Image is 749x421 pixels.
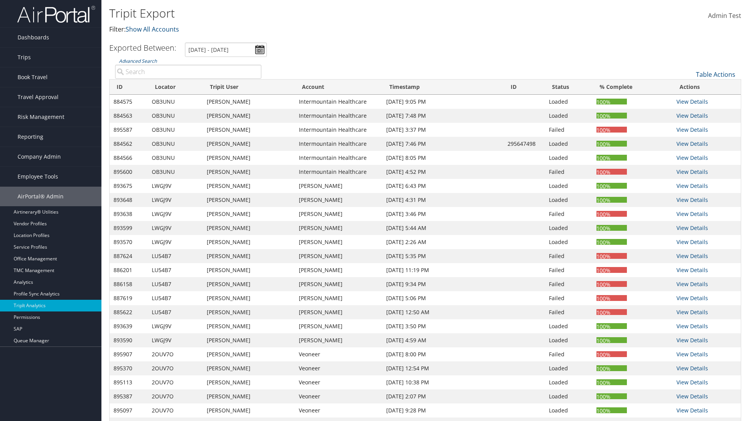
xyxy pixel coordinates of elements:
[545,389,593,403] td: Loaded
[295,207,382,221] td: [PERSON_NAME]
[203,179,295,193] td: [PERSON_NAME]
[676,126,708,133] a: View Details
[545,95,593,109] td: Loaded
[110,123,148,137] td: 895587
[203,333,295,347] td: [PERSON_NAME]
[382,403,503,417] td: [DATE] 9:28 PM
[203,221,295,235] td: [PERSON_NAME]
[545,80,593,95] th: Status: activate to sort column ascending
[596,351,627,357] div: 100%
[545,137,593,151] td: Loaded
[18,187,64,206] span: AirPortal® Admin
[203,95,295,109] td: [PERSON_NAME]
[545,235,593,249] td: Loaded
[596,239,627,245] div: 100%
[148,235,203,249] td: LWGJ9V
[148,361,203,375] td: 2OUV7O
[382,95,503,109] td: [DATE] 9:05 PM
[545,347,593,361] td: Failed
[110,165,148,179] td: 895600
[596,267,627,273] div: 100%
[203,263,295,277] td: [PERSON_NAME]
[295,375,382,389] td: Veoneer
[545,277,593,291] td: Failed
[676,294,708,302] a: View Details
[596,393,627,399] div: 100%
[382,333,503,347] td: [DATE] 4:59 AM
[596,169,627,175] div: 100%
[203,249,295,263] td: [PERSON_NAME]
[295,137,382,151] td: Intermountain Healthcare
[295,305,382,319] td: [PERSON_NAME]
[596,225,627,231] div: 100%
[676,182,708,189] a: View Details
[382,235,503,249] td: [DATE] 2:26 AM
[295,179,382,193] td: [PERSON_NAME]
[545,361,593,375] td: Loaded
[110,333,148,347] td: 893590
[708,11,741,20] span: Admin Test
[295,403,382,417] td: Veoneer
[203,80,295,95] th: Tripit User: activate to sort column descending
[110,80,148,95] th: ID: activate to sort column ascending
[382,80,503,95] th: Timestamp: activate to sort column ascending
[382,389,503,403] td: [DATE] 2:07 PM
[295,263,382,277] td: [PERSON_NAME]
[676,252,708,260] a: View Details
[203,305,295,319] td: [PERSON_NAME]
[295,347,382,361] td: Veoneer
[203,347,295,361] td: [PERSON_NAME]
[676,407,708,414] a: View Details
[676,98,708,105] a: View Details
[596,337,627,343] div: 100%
[203,389,295,403] td: [PERSON_NAME]
[148,375,203,389] td: 2OUV7O
[295,165,382,179] td: Intermountain Healthcare
[295,361,382,375] td: Veoneer
[110,291,148,305] td: 887619
[596,253,627,259] div: 100%
[708,4,741,28] a: Admin Test
[504,80,545,95] th: ID: activate to sort column ascending
[203,137,295,151] td: [PERSON_NAME]
[203,291,295,305] td: [PERSON_NAME]
[382,207,503,221] td: [DATE] 3:46 PM
[110,193,148,207] td: 893648
[593,80,672,95] th: % Complete: activate to sort column ascending
[110,403,148,417] td: 895097
[676,238,708,246] a: View Details
[18,87,59,107] span: Travel Approval
[126,25,179,34] a: Show All Accounts
[110,151,148,165] td: 884566
[148,319,203,333] td: LWGJ9V
[148,193,203,207] td: LWGJ9V
[382,375,503,389] td: [DATE] 10:38 PM
[110,389,148,403] td: 895387
[110,95,148,109] td: 884575
[382,221,503,235] td: [DATE] 5:44 AM
[545,165,593,179] td: Failed
[382,347,503,361] td: [DATE] 8:00 PM
[545,249,593,263] td: Failed
[596,155,627,161] div: 100%
[676,350,708,358] a: View Details
[382,305,503,319] td: [DATE] 12:50 AM
[148,165,203,179] td: OB3UNU
[295,95,382,109] td: Intermountain Healthcare
[18,167,58,186] span: Employee Tools
[545,151,593,165] td: Loaded
[295,291,382,305] td: [PERSON_NAME]
[148,347,203,361] td: 2OUV7O
[203,235,295,249] td: [PERSON_NAME]
[545,333,593,347] td: Loaded
[545,403,593,417] td: Loaded
[18,48,31,67] span: Trips
[382,249,503,263] td: [DATE] 5:35 PM
[203,207,295,221] td: [PERSON_NAME]
[18,127,43,147] span: Reporting
[110,361,148,375] td: 895370
[596,183,627,189] div: 100%
[295,235,382,249] td: [PERSON_NAME]
[676,140,708,147] a: View Details
[382,151,503,165] td: [DATE] 8:05 PM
